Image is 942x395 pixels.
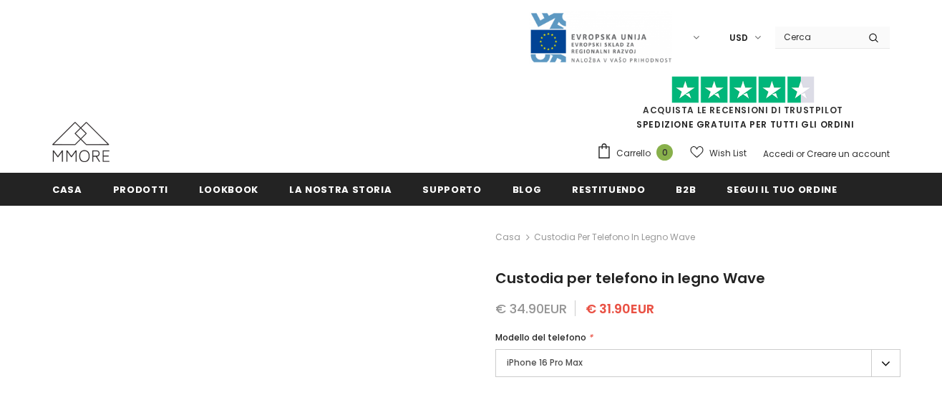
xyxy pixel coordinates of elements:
[495,331,586,343] span: Modello del telefono
[513,183,542,196] span: Blog
[729,31,748,45] span: USD
[671,76,815,104] img: Fidati di Pilot Stars
[289,183,392,196] span: La nostra storia
[495,349,900,377] label: iPhone 16 Pro Max
[199,173,258,205] a: Lookbook
[52,122,110,162] img: Casi MMORE
[643,104,843,116] a: Acquista le recensioni di TrustPilot
[727,183,837,196] span: Segui il tuo ordine
[596,143,680,164] a: Carrello 0
[495,229,520,246] a: Casa
[586,300,654,318] span: € 31.90EUR
[775,27,858,47] input: Search Site
[534,229,695,246] span: Custodia per telefono in legno Wave
[495,268,765,288] span: Custodia per telefono in legno Wave
[113,183,168,196] span: Prodotti
[807,148,890,160] a: Creare un account
[709,146,747,161] span: Wish List
[52,183,82,196] span: Casa
[513,173,542,205] a: Blog
[422,173,481,205] a: supporto
[572,183,645,196] span: Restituendo
[690,141,747,166] a: Wish List
[113,173,168,205] a: Prodotti
[495,300,567,318] span: € 34.90EUR
[676,173,696,205] a: B2B
[199,183,258,196] span: Lookbook
[529,31,672,43] a: Javni Razpis
[572,173,645,205] a: Restituendo
[596,82,890,130] span: SPEDIZIONE GRATUITA PER TUTTI GLI ORDINI
[796,148,805,160] span: or
[656,144,673,161] span: 0
[52,173,82,205] a: Casa
[763,148,794,160] a: Accedi
[529,11,672,64] img: Javni Razpis
[289,173,392,205] a: La nostra storia
[616,146,651,161] span: Carrello
[676,183,696,196] span: B2B
[727,173,837,205] a: Segui il tuo ordine
[422,183,481,196] span: supporto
